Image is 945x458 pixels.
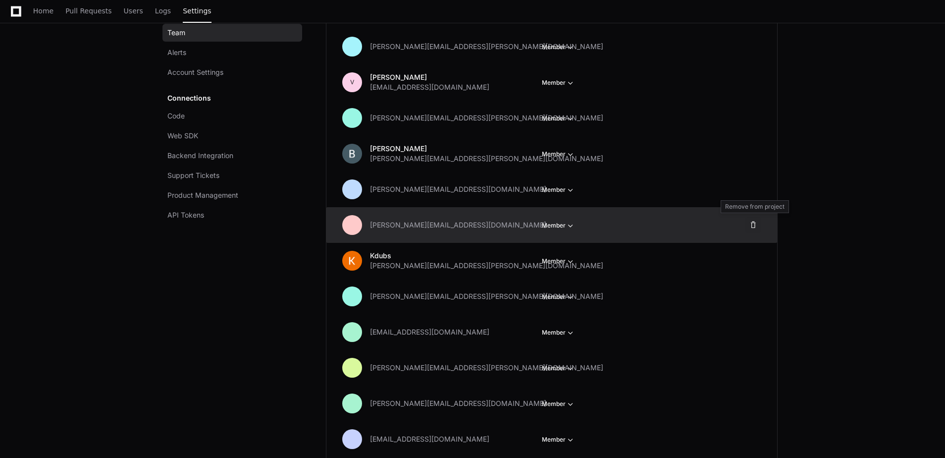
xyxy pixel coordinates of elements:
span: [PERSON_NAME][EMAIL_ADDRESS][DOMAIN_NAME] [370,220,546,230]
p: Kdubs [370,251,603,261]
span: [PERSON_NAME][EMAIL_ADDRESS][PERSON_NAME][DOMAIN_NAME] [370,154,603,164]
span: Product Management [167,190,238,200]
button: Member [542,114,576,123]
button: Member [542,185,576,195]
span: Team [167,28,185,38]
button: Member [542,399,576,409]
span: Users [124,8,143,14]
a: Team [162,24,302,42]
h1: V [350,78,354,86]
span: [EMAIL_ADDRESS][DOMAIN_NAME] [370,82,489,92]
span: Code [167,111,185,121]
button: Member [542,292,576,302]
span: API Tokens [167,210,204,220]
span: Account Settings [167,67,223,77]
span: [EMAIL_ADDRESS][DOMAIN_NAME] [370,327,489,337]
a: Web SDK [162,127,302,145]
button: Member [542,328,576,338]
span: [PERSON_NAME][EMAIL_ADDRESS][PERSON_NAME][DOMAIN_NAME] [370,42,603,52]
a: Backend Integration [162,147,302,165]
a: Code [162,107,302,125]
p: [PERSON_NAME] [370,72,489,82]
span: Support Tickets [167,171,219,180]
a: Account Settings [162,63,302,81]
button: Member [542,363,576,373]
div: Remove from project [721,200,789,213]
img: ACg8ocJxI5Bs8cFnvWCRal7f0FJnTTEgvJ5EiViO3ZBQNGNXIAy1aA=s96-c [342,251,362,271]
span: [PERSON_NAME][EMAIL_ADDRESS][DOMAIN_NAME] [370,184,546,194]
button: Member [542,435,576,445]
span: [EMAIL_ADDRESS][DOMAIN_NAME] [370,434,489,444]
a: API Tokens [162,206,302,224]
a: Product Management [162,186,302,204]
span: [PERSON_NAME][EMAIL_ADDRESS][PERSON_NAME][DOMAIN_NAME] [370,261,603,271]
span: Web SDK [167,131,198,141]
span: Home [33,8,53,14]
a: Support Tickets [162,167,302,184]
span: [PERSON_NAME][EMAIL_ADDRESS][PERSON_NAME][DOMAIN_NAME] [370,291,603,301]
span: Pull Requests [65,8,111,14]
p: [PERSON_NAME] [370,144,603,154]
span: [PERSON_NAME][EMAIL_ADDRESS][PERSON_NAME][DOMAIN_NAME] [370,363,603,373]
span: Settings [183,8,211,14]
button: Member [542,221,576,230]
span: [PERSON_NAME][EMAIL_ADDRESS][DOMAIN_NAME] [370,399,546,408]
button: Member [542,42,576,52]
span: Backend Integration [167,151,233,161]
a: Alerts [162,44,302,61]
span: Logs [155,8,171,14]
span: [PERSON_NAME][EMAIL_ADDRESS][PERSON_NAME][DOMAIN_NAME] [370,113,603,123]
span: Alerts [167,48,186,57]
button: Member [542,149,576,159]
button: Member [542,78,576,88]
button: Member [542,256,576,266]
img: ACg8ocJ1-JXscM1jdPXFSqTgbrkCqgOSJfxVJCOT3D8URfRv0qdPmg=s96-c [342,144,362,164]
